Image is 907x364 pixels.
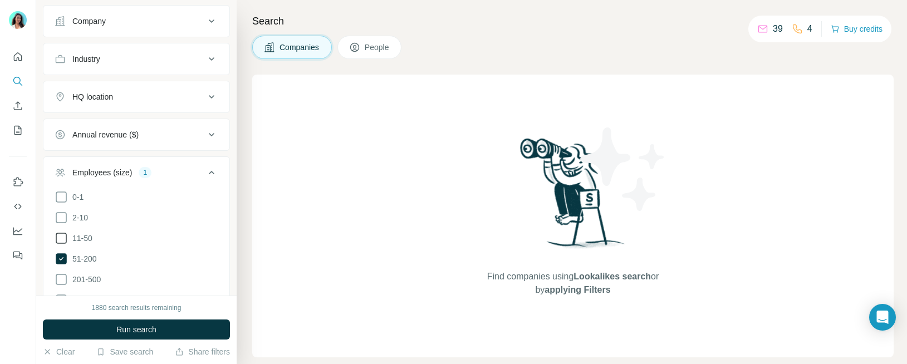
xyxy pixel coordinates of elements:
p: 4 [807,22,812,36]
div: 1880 search results remaining [92,303,182,313]
span: Lookalikes search [573,272,651,281]
button: HQ location [43,83,229,110]
button: Use Surfe API [9,196,27,217]
img: Surfe Illustration - Woman searching with binoculars [515,135,631,259]
span: Companies [280,42,320,53]
button: Feedback [9,245,27,265]
span: Find companies using or by [484,270,662,297]
div: HQ location [72,91,113,102]
span: applying Filters [545,285,610,294]
button: Share filters [175,346,230,357]
button: Company [43,8,229,35]
button: Save search [96,346,153,357]
span: 201-500 [68,274,101,285]
div: Industry [72,53,100,65]
span: 51-200 [68,253,97,264]
button: Enrich CSV [9,96,27,116]
div: 1 [139,168,151,178]
img: Surfe Illustration - Stars [573,119,673,219]
span: 11-50 [68,233,92,244]
button: Quick start [9,47,27,67]
button: Use Surfe on LinkedIn [9,172,27,192]
div: Annual revenue ($) [72,129,139,140]
span: 0-1 [68,191,84,203]
h4: Search [252,13,894,29]
button: Employees (size)1 [43,159,229,190]
button: My lists [9,120,27,140]
button: Run search [43,319,230,340]
span: Run search [116,324,156,335]
img: Avatar [9,11,27,29]
div: Employees (size) [72,167,132,178]
span: 501-1K [68,294,97,306]
div: Company [72,16,106,27]
button: Clear [43,346,75,357]
button: Industry [43,46,229,72]
button: Search [9,71,27,91]
p: 39 [773,22,783,36]
button: Buy credits [831,21,883,37]
button: Annual revenue ($) [43,121,229,148]
div: Open Intercom Messenger [869,304,896,331]
span: 2-10 [68,212,88,223]
span: People [365,42,390,53]
button: Dashboard [9,221,27,241]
